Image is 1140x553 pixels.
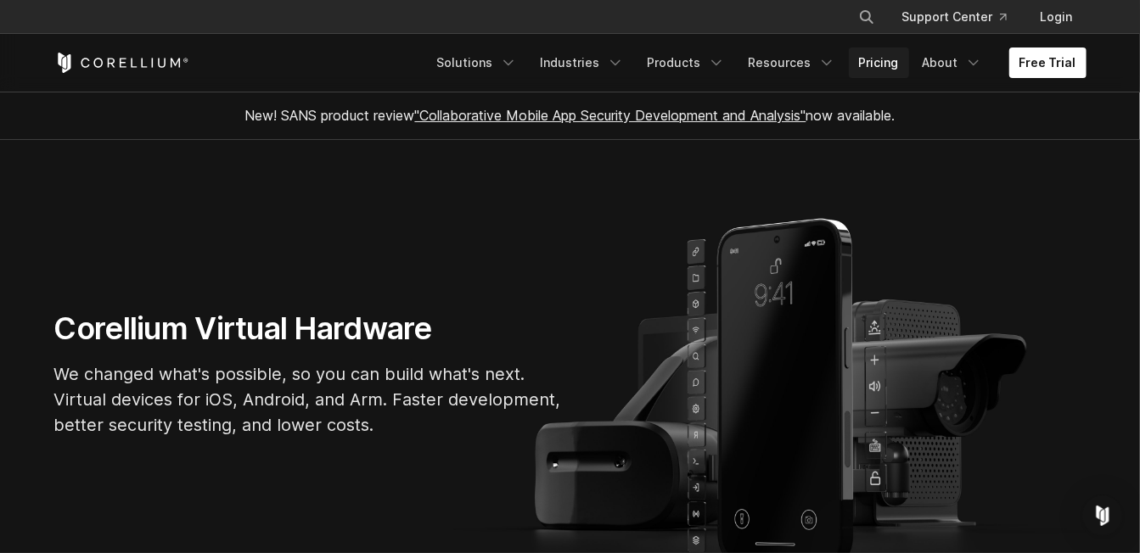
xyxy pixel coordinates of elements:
a: About [913,47,992,78]
a: Free Trial [1009,47,1087,78]
h1: Corellium Virtual Hardware [54,310,564,348]
button: Search [851,2,882,32]
span: New! SANS product review now available. [245,107,896,124]
a: Login [1027,2,1087,32]
a: Solutions [427,47,527,78]
a: Products [637,47,735,78]
div: Navigation Menu [838,2,1087,32]
a: Resources [738,47,845,78]
div: Open Intercom Messenger [1082,495,1123,536]
a: "Collaborative Mobile App Security Development and Analysis" [415,107,806,124]
a: Pricing [849,47,909,78]
a: Industries [531,47,634,78]
a: Corellium Home [54,53,189,73]
p: We changed what's possible, so you can build what's next. Virtual devices for iOS, Android, and A... [54,361,564,438]
a: Support Center [889,2,1020,32]
div: Navigation Menu [427,47,1087,78]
